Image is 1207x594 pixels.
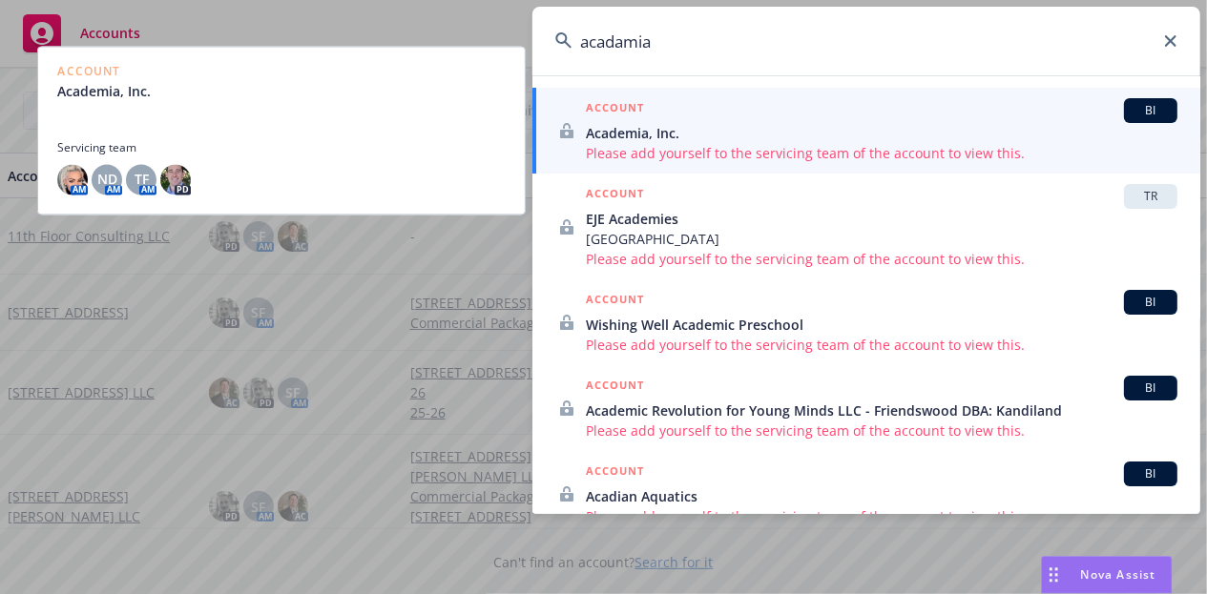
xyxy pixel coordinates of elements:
span: Academia, Inc. [586,123,1177,143]
span: Please add yourself to the servicing team of the account to view this. [586,420,1177,440]
span: Academic Revolution for Young Minds LLC - Friendswood DBA: Kandiland [586,400,1177,420]
h5: ACCOUNT [586,184,644,207]
span: TR [1132,188,1170,205]
span: Wishing Well Academic Preschool [586,315,1177,335]
span: EJE Academies [586,209,1177,229]
span: BI [1132,379,1170,397]
div: Drag to move [1042,557,1066,593]
button: Nova Assist [1041,556,1173,594]
a: ACCOUNTBIAcadian AquaticsPlease add yourself to the servicing team of the account to view this. [532,451,1200,537]
h5: ACCOUNT [586,376,644,399]
span: BI [1132,465,1170,482]
h5: ACCOUNT [586,461,644,484]
a: ACCOUNTBIAcademia, Inc.Please add yourself to the servicing team of the account to view this. [532,88,1200,174]
a: ACCOUNTTREJE Academies[GEOGRAPHIC_DATA]Please add yourself to the servicing team of the account t... [532,174,1200,279]
span: BI [1132,294,1170,311]
span: Please add yourself to the servicing team of the account to view this. [586,335,1177,355]
span: Nova Assist [1081,566,1156,583]
span: Please add yourself to the servicing team of the account to view this. [586,143,1177,163]
h5: ACCOUNT [586,98,644,121]
h5: ACCOUNT [586,290,644,313]
span: Acadian Aquatics [586,486,1177,506]
span: Please add yourself to the servicing team of the account to view this. [586,506,1177,526]
a: ACCOUNTBIWishing Well Academic PreschoolPlease add yourself to the servicing team of the account ... [532,279,1200,365]
span: [GEOGRAPHIC_DATA] [586,229,1177,249]
span: BI [1132,102,1170,119]
a: ACCOUNTBIAcademic Revolution for Young Minds LLC - Friendswood DBA: KandilandPlease add yourself ... [532,365,1200,451]
input: Search... [532,7,1200,75]
span: Please add yourself to the servicing team of the account to view this. [586,249,1177,269]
